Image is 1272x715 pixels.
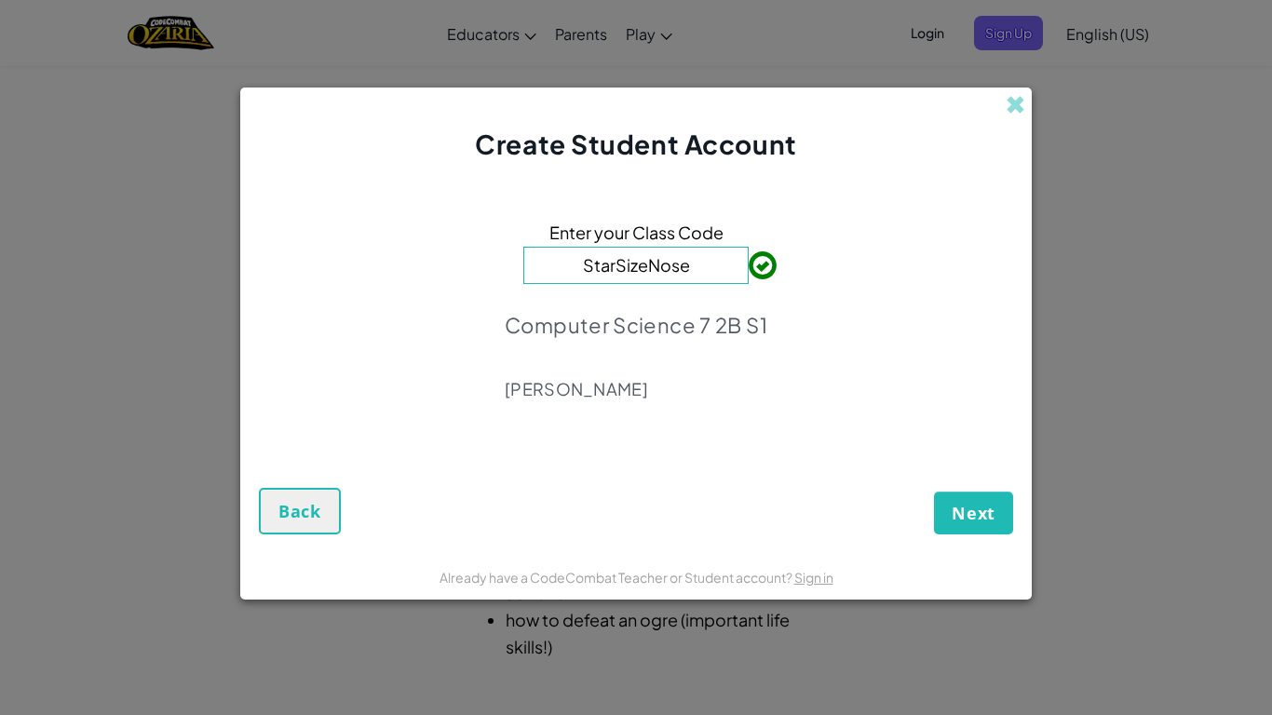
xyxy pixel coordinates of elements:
[952,502,995,524] span: Next
[475,128,796,160] span: Create Student Account
[505,312,767,338] p: Computer Science 7 2B S1
[278,500,321,522] span: Back
[549,219,724,246] span: Enter your Class Code
[259,488,341,534] button: Back
[505,378,767,400] p: [PERSON_NAME]
[794,569,833,586] a: Sign in
[934,492,1013,534] button: Next
[440,569,794,586] span: Already have a CodeCombat Teacher or Student account?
